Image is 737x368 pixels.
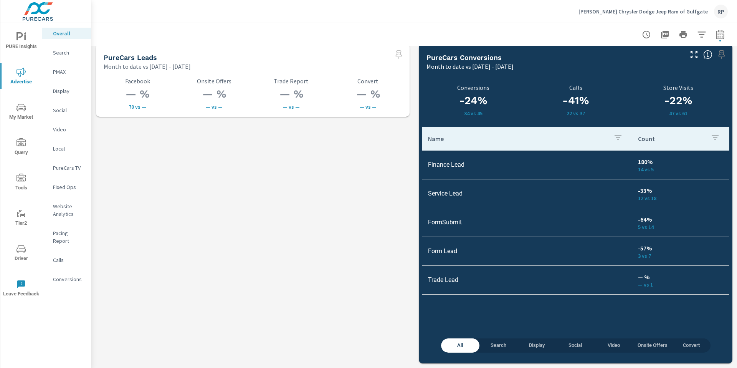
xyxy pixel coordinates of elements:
[446,341,475,350] span: All
[676,27,691,42] button: Print Report
[334,78,402,85] p: Convert
[42,66,91,78] div: PMAX
[677,341,706,350] span: Convert
[53,68,85,76] p: PMAX
[657,27,673,42] button: "Export Report to PDF"
[422,212,632,232] td: FormSubmit
[258,104,325,110] p: — vs —
[53,202,85,218] p: Website Analytics
[53,183,85,191] p: Fixed Ops
[426,84,520,91] p: Conversions
[3,32,40,51] span: PURE Insights
[422,241,632,261] td: Form Lead
[3,174,40,192] span: Tools
[638,166,723,172] p: 14 vs 5
[53,229,85,245] p: Pacing Report
[529,110,622,116] p: 22 vs 37
[627,94,729,107] h3: -22%
[638,135,704,143] p: Count
[627,110,729,116] p: 47 vs 61
[0,23,42,306] div: nav menu
[694,27,709,42] button: Apply Filters
[529,84,622,91] p: Calls
[334,88,402,101] h3: — %
[42,104,91,116] div: Social
[426,62,514,71] p: Month to date vs [DATE] - [DATE]
[599,341,628,350] span: Video
[42,201,91,220] div: Website Analytics
[484,341,513,350] span: Search
[638,157,723,166] p: 180%
[104,104,171,110] p: 70 vs —
[53,164,85,172] p: PureCars TV
[104,62,191,71] p: Month to date vs [DATE] - [DATE]
[3,103,40,122] span: My Market
[42,254,91,266] div: Calls
[428,135,607,143] p: Name
[638,272,723,282] p: — %
[714,5,728,18] div: RP
[529,94,622,107] h3: -41%
[638,341,668,350] span: Onsite Offers
[53,275,85,283] p: Conversions
[180,88,248,101] h3: — %
[638,253,723,259] p: 3 vs 7
[42,274,91,285] div: Conversions
[42,47,91,58] div: Search
[426,53,502,61] h5: PureCars Conversions
[638,282,723,288] p: — vs 1
[42,28,91,39] div: Overall
[53,30,85,37] p: Overall
[3,68,40,86] span: Advertise
[638,244,723,253] p: -57%
[422,155,632,174] td: Finance Lead
[53,256,85,264] p: Calls
[42,227,91,247] div: Pacing Report
[561,341,590,350] span: Social
[716,48,728,61] span: Select a preset comparison range to save this widget
[393,48,405,61] span: Select a preset comparison range to save this widget
[522,341,552,350] span: Display
[258,78,325,85] p: Trade Report
[53,106,85,114] p: Social
[42,143,91,154] div: Local
[53,49,85,56] p: Search
[688,48,700,61] button: Make Fullscreen
[180,104,248,110] p: — vs —
[422,270,632,290] td: Trade Lead
[42,181,91,193] div: Fixed Ops
[712,27,728,42] button: Select Date Range
[53,87,85,95] p: Display
[3,244,40,263] span: Driver
[3,138,40,157] span: Query
[104,53,157,61] h5: PureCars Leads
[638,186,723,195] p: -33%
[627,84,729,91] p: Store Visits
[422,184,632,203] td: Service Lead
[426,94,520,107] h3: -24%
[638,195,723,201] p: 12 vs 18
[638,224,723,230] p: 5 vs 14
[578,8,708,15] p: [PERSON_NAME] Chrysler Dodge Jeep Ram of Gulfgate
[180,78,248,85] p: Onsite Offers
[703,50,712,59] span: Understand conversion over the selected time range.
[638,215,723,224] p: -64%
[426,110,520,116] p: 34 vs 45
[53,126,85,133] p: Video
[104,78,171,85] p: Facebook
[53,145,85,153] p: Local
[42,162,91,174] div: PureCars TV
[42,85,91,97] div: Display
[3,280,40,298] span: Leave Feedback
[258,88,325,101] h3: — %
[42,124,91,135] div: Video
[104,88,171,101] h3: — %
[3,209,40,228] span: Tier2
[334,104,402,110] p: — vs —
